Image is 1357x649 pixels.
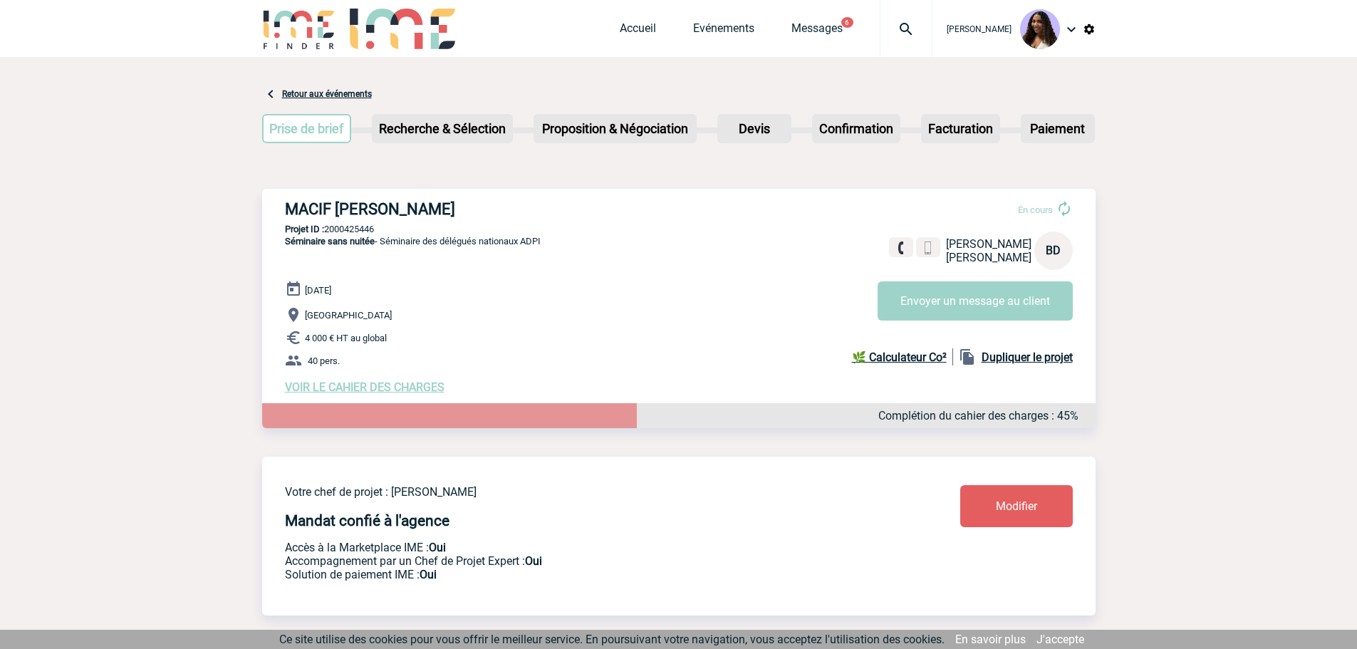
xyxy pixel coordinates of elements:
[279,633,945,646] span: Ce site utilise des cookies pour vous offrir le meilleur service. En poursuivant votre navigation...
[719,115,790,142] p: Devis
[262,9,336,49] img: IME-Finder
[305,333,387,343] span: 4 000 € HT au global
[982,351,1073,364] b: Dupliquer le projet
[895,242,908,254] img: fixe.png
[996,499,1037,513] span: Modifier
[922,242,935,254] img: portable.png
[285,512,449,529] h4: Mandat confié à l'agence
[852,351,947,364] b: 🌿 Calculateur Co²
[264,115,350,142] p: Prise de brief
[1022,115,1093,142] p: Paiement
[1018,204,1053,215] span: En cours
[305,285,331,296] span: [DATE]
[791,21,843,41] a: Messages
[429,541,446,554] b: Oui
[262,224,1096,234] p: 2000425446
[922,115,999,142] p: Facturation
[946,237,1031,251] span: [PERSON_NAME]
[285,224,324,234] b: Projet ID :
[1046,244,1061,257] span: BD
[285,236,541,246] span: - Séminaire des délégués nationaux ADPI
[959,348,976,365] img: file_copy-black-24dp.png
[373,115,511,142] p: Recherche & Sélection
[282,89,372,99] a: Retour aux événements
[308,355,340,366] span: 40 pers.
[693,21,754,41] a: Evénements
[1020,9,1060,49] img: 131234-0.jpg
[946,251,1031,264] span: [PERSON_NAME]
[285,380,444,394] a: VOIR LE CAHIER DES CHARGES
[813,115,899,142] p: Confirmation
[420,568,437,581] b: Oui
[1036,633,1084,646] a: J'accepte
[535,115,695,142] p: Proposition & Négociation
[305,310,392,321] span: [GEOGRAPHIC_DATA]
[285,236,375,246] span: Séminaire sans nuitée
[285,568,876,581] p: Conformité aux process achat client, Prise en charge de la facturation, Mutualisation de plusieur...
[285,554,876,568] p: Prestation payante
[525,554,542,568] b: Oui
[285,200,712,218] h3: MACIF [PERSON_NAME]
[955,633,1026,646] a: En savoir plus
[947,24,1012,34] span: [PERSON_NAME]
[878,281,1073,321] button: Envoyer un message au client
[285,541,876,554] p: Accès à la Marketplace IME :
[285,485,876,499] p: Votre chef de projet : [PERSON_NAME]
[620,21,656,41] a: Accueil
[841,17,853,28] button: 6
[852,348,953,365] a: 🌿 Calculateur Co²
